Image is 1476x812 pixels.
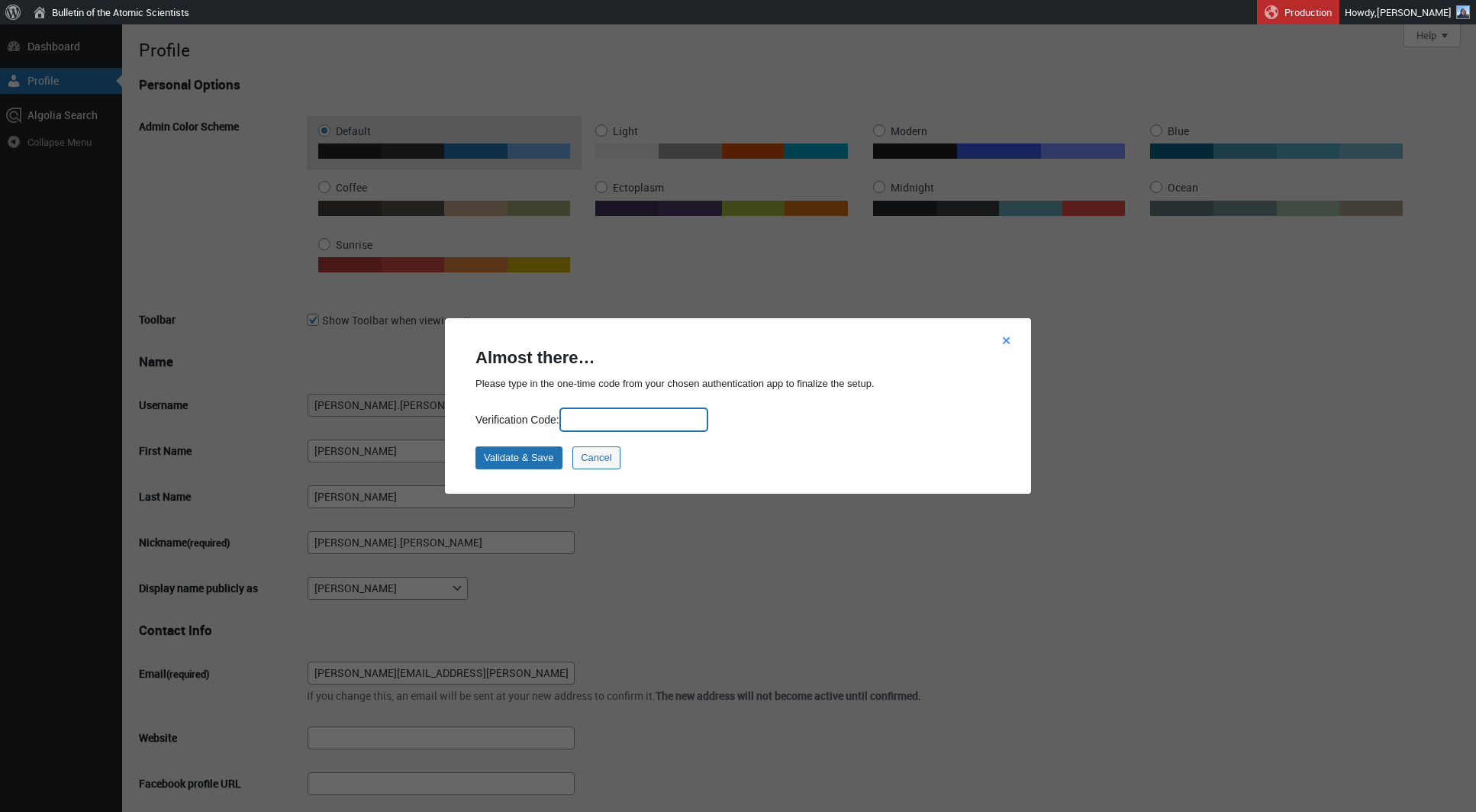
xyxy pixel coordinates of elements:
a: Validate & Save [475,446,562,469]
h3: Almost there… [475,349,1001,367]
button: Close this dialog window [572,446,620,469]
span: [PERSON_NAME] [1377,5,1452,19]
button: Close modal [997,333,1016,349]
label: Verification Code: [475,408,1001,431]
p: Please type in the one-time code from your chosen authentication app to finalize the setup. [475,375,1001,393]
input: Verification Code: [560,408,707,431]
